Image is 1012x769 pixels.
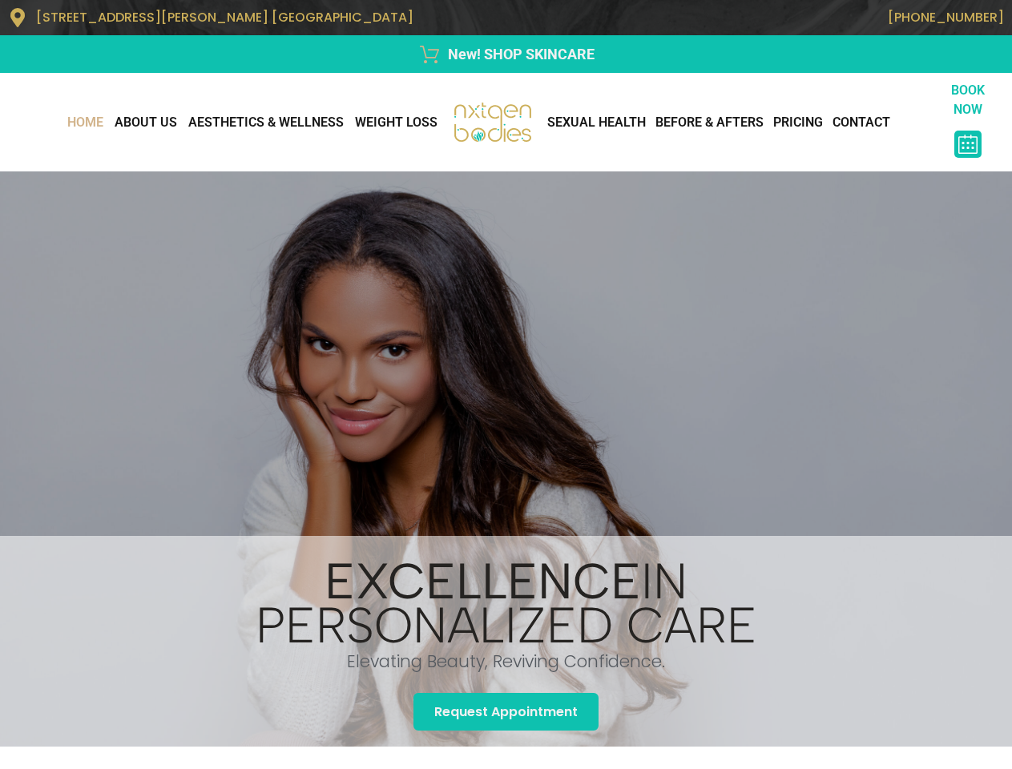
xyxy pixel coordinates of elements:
h1: Elevating Beauty, Reviving Confidence. [185,654,827,669]
p: BOOK NOW [938,81,997,119]
nav: Menu [542,107,938,139]
p: [PHONE_NUMBER] [514,10,1005,25]
a: Before & Afters [651,107,768,139]
b: Excellence [325,551,641,611]
a: Sexual Health [542,107,651,139]
a: AESTHETICS & WELLNESS [183,107,349,139]
div: Slides [185,536,827,747]
a: Pricing [768,107,828,139]
nav: Menu [8,107,443,139]
a: CONTACT [828,107,895,139]
a: Home [62,107,109,139]
h1: in personalized Care [185,559,827,647]
span: New! SHOP SKINCARE [444,43,595,65]
a: About Us [109,107,183,139]
a: Excellencein personalized CareElevating Beauty, Reviving Confidence.Request Appointment [185,536,827,747]
a: New! SHOP SKINCARE [8,43,1004,65]
span: [STREET_ADDRESS][PERSON_NAME] [GEOGRAPHIC_DATA] [36,8,413,26]
div: Request Appointment [413,693,599,731]
a: WEIGHT LOSS [349,107,443,139]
